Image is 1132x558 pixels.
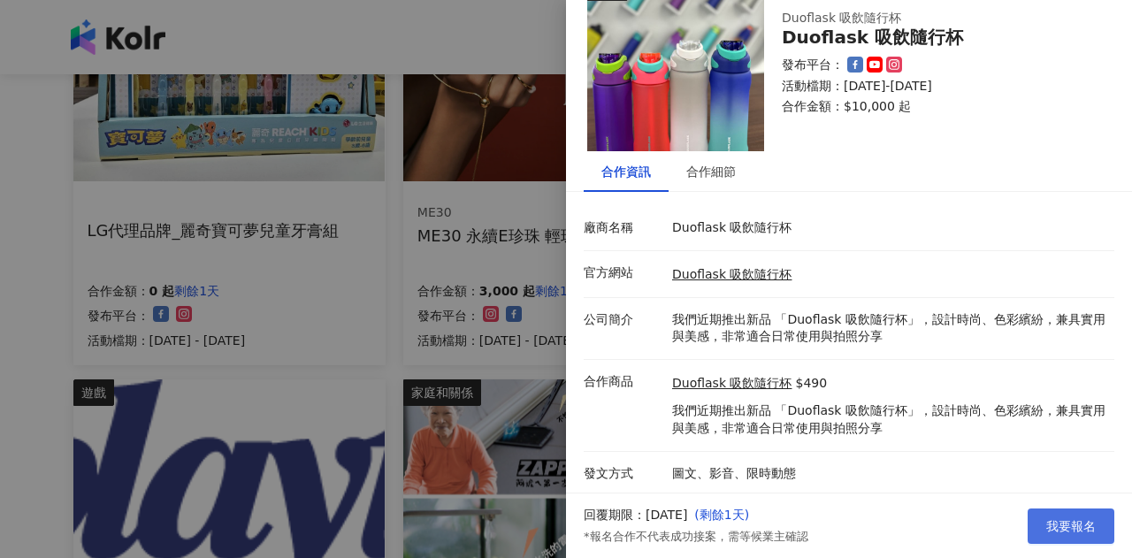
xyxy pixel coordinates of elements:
[686,162,736,181] div: 合作細節
[672,267,792,281] a: Duoflask 吸飲隨行杯
[584,264,663,282] p: 官方網站
[584,465,663,483] p: 發文方式
[672,219,1105,237] p: Duoflask 吸飲隨行杯
[584,311,663,329] p: 公司簡介
[1046,519,1096,533] span: 我要報名
[782,78,1093,96] p: 活動檔期：[DATE]-[DATE]
[601,162,651,181] div: 合作資訊
[1028,508,1114,544] button: 我要報名
[584,529,808,545] p: *報名合作不代表成功接案，需等候業主確認
[584,219,663,237] p: 廠商名稱
[672,465,1105,483] p: 圖文、影音、限時動態
[672,375,792,393] a: Duoflask 吸飲隨行杯
[782,10,1065,27] div: Duoflask 吸飲隨行杯
[694,507,807,524] p: ( 剩餘1天 )
[584,507,687,524] p: 回覆期限：[DATE]
[782,98,1093,116] p: 合作金額： $10,000 起
[584,373,663,391] p: 合作商品
[672,311,1105,346] p: 我們近期推出新品 「Duoflask 吸飲隨行杯」，設計時尚、色彩繽紛，兼具實用與美感，非常適合日常使用與拍照分享
[672,402,1105,437] p: 我們近期推出新品 「Duoflask 吸飲隨行杯」，設計時尚、色彩繽紛，兼具實用與美感，非常適合日常使用與拍照分享
[795,375,827,393] p: $490
[782,27,1093,48] div: Duoflask 吸飲隨行杯
[782,57,844,74] p: 發布平台：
